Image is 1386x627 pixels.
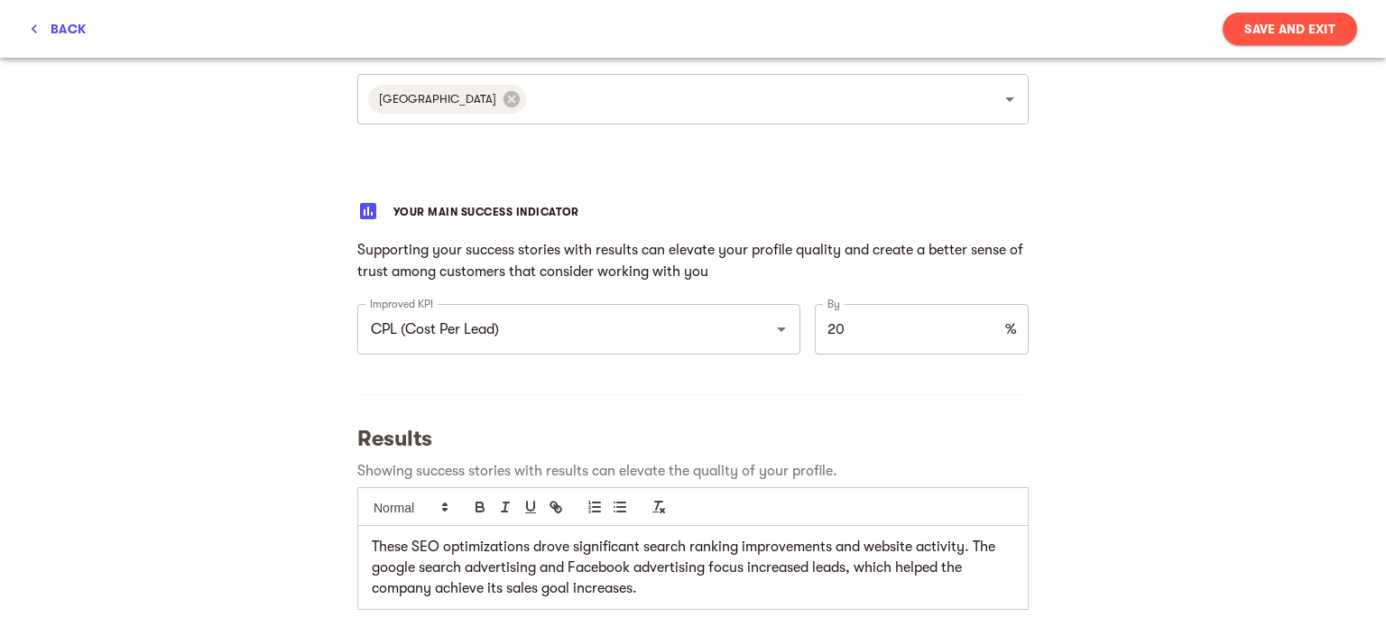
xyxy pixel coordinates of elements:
h5: Results [357,424,1029,453]
button: back [22,13,93,45]
span: Save and Exit [1244,18,1335,40]
p: Supporting your success stories with results can elevate your profile quality and create a better... [357,239,1029,282]
p: These SEO optimizations drove significant search ranking improvements and website activity. The g... [372,537,1014,598]
span: [GEOGRAPHIC_DATA] [368,90,507,107]
button: Open [769,317,794,342]
iframe: Chat Widget [1296,540,1386,627]
button: Open [997,87,1022,112]
span: YOUR MAIN SUCCESS INDICATOR [393,206,579,218]
p: % [1005,318,1016,340]
div: [GEOGRAPHIC_DATA] [368,85,526,114]
p: Showing success stories with results can elevate the quality of your profile. [357,460,1029,482]
input: Please select [365,312,742,346]
span: back [29,18,86,40]
button: Save and Exit [1223,13,1357,45]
